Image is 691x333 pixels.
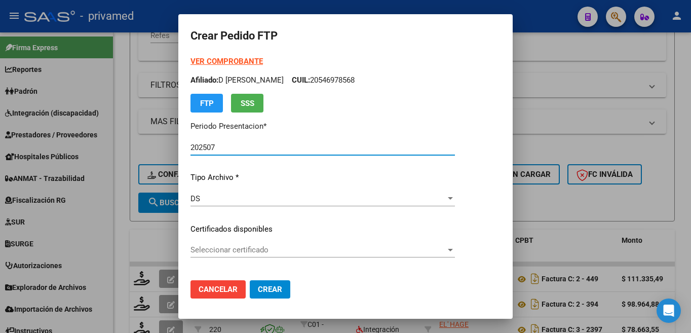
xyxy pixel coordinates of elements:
[190,245,446,254] span: Seleccionar certificado
[190,172,455,183] p: Tipo Archivo *
[250,280,290,299] button: Crear
[190,194,200,203] span: DS
[190,121,455,132] p: Periodo Presentacion
[292,76,310,85] span: CUIL:
[190,76,218,85] span: Afiliado:
[190,26,501,46] h2: Crear Pedido FTP
[190,75,455,86] p: D [PERSON_NAME] 20546978568
[190,94,223,113] button: FTP
[657,299,681,323] div: Open Intercom Messenger
[190,280,246,299] button: Cancelar
[241,99,254,108] span: SSS
[190,57,263,66] a: VER COMPROBANTE
[200,99,214,108] span: FTP
[199,285,238,294] span: Cancelar
[190,224,455,235] p: Certificados disponibles
[258,285,282,294] span: Crear
[231,94,263,113] button: SSS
